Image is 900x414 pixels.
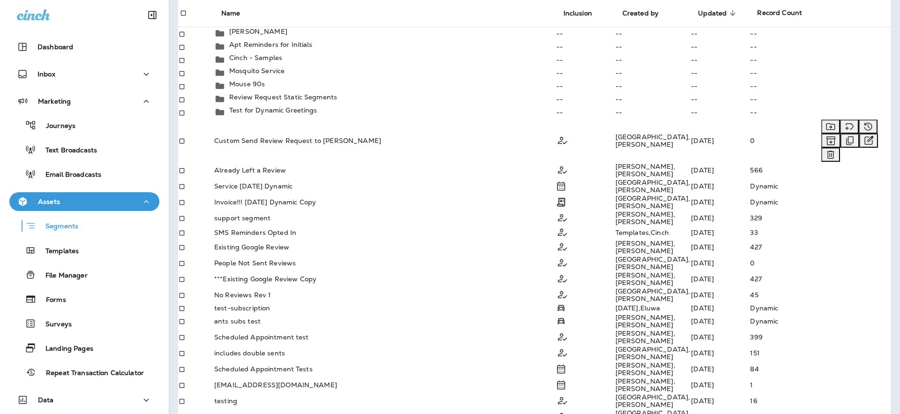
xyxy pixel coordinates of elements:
[615,210,691,226] td: [PERSON_NAME] , [PERSON_NAME]
[36,345,93,354] p: Landing Pages
[556,197,566,205] span: Transaction
[36,320,72,329] p: Surveys
[750,194,891,210] td: Dynamic
[698,9,727,17] span: Updated
[37,70,55,78] p: Inbox
[9,314,159,333] button: Surveys
[214,137,381,144] p: Custom Send Review Request to [PERSON_NAME]
[214,333,309,341] p: Scheduled Appointment test
[615,226,691,239] td: Templates , Cinch
[37,369,144,378] p: Repeat Transaction Calculator
[750,329,891,345] td: 399
[750,303,891,313] td: Dynamic
[9,92,159,111] button: Marketing
[556,364,566,372] span: Schedule
[615,303,691,313] td: [DATE] , Eluwa
[556,242,569,250] span: Customer Only
[690,303,750,313] td: [DATE]
[690,210,750,226] td: [DATE]
[615,27,691,40] td: --
[690,53,750,67] td: --
[690,27,750,40] td: --
[690,287,750,303] td: [DATE]
[859,120,877,134] button: View Changelog
[690,271,750,287] td: [DATE]
[698,9,739,17] span: Updated
[750,40,891,53] td: --
[615,345,691,361] td: [GEOGRAPHIC_DATA] , [PERSON_NAME]
[690,162,750,178] td: [DATE]
[750,271,891,287] td: 427
[9,391,159,409] button: Data
[615,271,691,287] td: [PERSON_NAME] , [PERSON_NAME]
[556,53,615,67] td: --
[229,67,285,75] p: Mosquito Service
[36,222,78,232] p: Segments
[615,106,691,119] td: --
[9,65,159,83] button: Inbox
[556,396,569,404] span: Customer Only
[139,6,165,24] button: Collapse Sidebar
[750,162,891,178] td: 566
[690,40,750,53] td: --
[214,214,270,222] p: support segment
[690,377,750,393] td: [DATE]
[690,329,750,345] td: [DATE]
[690,393,750,409] td: [DATE]
[556,93,615,106] td: --
[563,9,604,17] span: Inclusion
[750,393,891,409] td: 16
[615,40,691,53] td: --
[556,67,615,80] td: --
[214,166,286,174] p: Already Left a Review
[690,255,750,271] td: [DATE]
[615,80,691,93] td: --
[36,271,88,280] p: File Manager
[750,67,891,80] td: --
[556,106,615,119] td: --
[214,229,296,236] p: SMS Reminders Opted In
[214,397,237,405] p: testing
[750,361,891,377] td: 84
[556,165,569,173] span: Customer Only
[690,178,750,194] td: [DATE]
[750,53,891,67] td: --
[37,296,66,305] p: Forms
[615,313,691,329] td: [PERSON_NAME] , [PERSON_NAME]
[750,119,821,162] td: 0
[615,162,691,178] td: [PERSON_NAME] , [PERSON_NAME]
[38,98,71,105] p: Marketing
[214,304,270,312] p: test-subscription
[750,80,891,93] td: --
[556,380,566,388] span: Schedule
[9,289,159,309] button: Forms
[229,41,313,48] p: Apt Reminders for Initials
[556,316,566,324] span: Possession
[615,239,691,255] td: [PERSON_NAME] , [PERSON_NAME]
[556,80,615,93] td: --
[750,287,891,303] td: 45
[556,227,569,236] span: Customer Only
[821,134,840,148] button: Archive
[37,43,73,51] p: Dashboard
[750,178,891,194] td: Dynamic
[622,9,659,17] span: Created by
[9,216,159,236] button: Segments
[821,120,840,134] button: Move to folder
[9,164,159,184] button: Email Broadcasts
[563,9,592,17] span: Inclusion
[750,255,891,271] td: 0
[690,67,750,80] td: --
[821,148,840,162] button: Delete
[690,313,750,329] td: [DATE]
[690,194,750,210] td: [DATE]
[38,198,60,205] p: Assets
[615,93,691,106] td: --
[556,348,569,356] span: Customer Only
[221,9,253,17] span: Name
[556,135,569,144] span: Customer Only
[556,213,569,221] span: Customer Only
[690,80,750,93] td: --
[9,338,159,358] button: Landing Pages
[37,122,75,131] p: Journeys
